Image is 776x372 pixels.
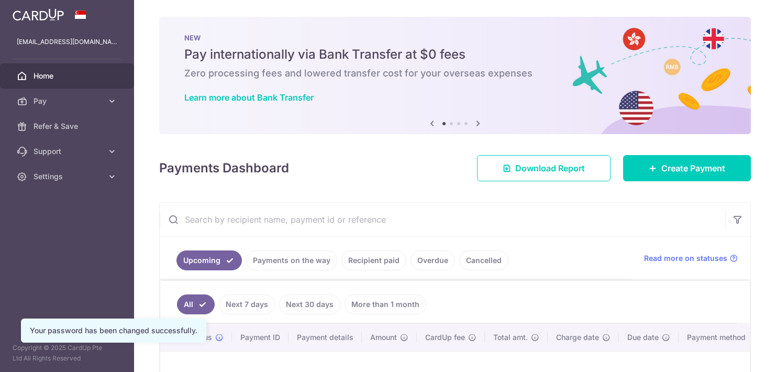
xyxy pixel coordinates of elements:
h4: Payments Dashboard [159,159,289,178]
a: Recipient paid [341,250,406,270]
span: Download Report [515,162,585,174]
a: Overdue [411,250,455,270]
a: Create Payment [623,155,751,181]
span: Read more on statuses [644,253,727,264]
h5: Pay internationally via Bank Transfer at $0 fees [184,46,726,63]
th: Payment method [679,324,758,351]
span: Create Payment [661,162,725,174]
a: More than 1 month [345,294,426,314]
th: Payment details [289,324,362,351]
input: Search by recipient name, payment id or reference [160,203,725,236]
img: Bank transfer banner [159,17,751,134]
a: Learn more about Bank Transfer [184,92,314,103]
img: CardUp [13,8,64,21]
span: Home [34,71,103,81]
p: [EMAIL_ADDRESS][DOMAIN_NAME] [17,37,117,47]
span: Support [34,146,103,157]
span: Pay [34,96,103,106]
div: Your password has been changed successfully. [30,325,197,336]
a: All [177,294,215,314]
p: NEW [184,34,726,42]
span: Amount [370,332,397,343]
span: Total amt. [493,332,528,343]
h6: Zero processing fees and lowered transfer cost for your overseas expenses [184,67,726,80]
th: Payment ID [232,324,289,351]
span: Due date [627,332,659,343]
span: Refer & Save [34,121,103,132]
span: Settings [34,171,103,182]
span: CardUp fee [425,332,465,343]
a: Next 30 days [279,294,340,314]
a: Payments on the way [246,250,337,270]
span: Charge date [556,332,599,343]
a: Cancelled [459,250,508,270]
a: Read more on statuses [644,253,738,264]
a: Next 7 days [219,294,275,314]
a: Download Report [477,155,611,181]
a: Upcoming [176,250,242,270]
